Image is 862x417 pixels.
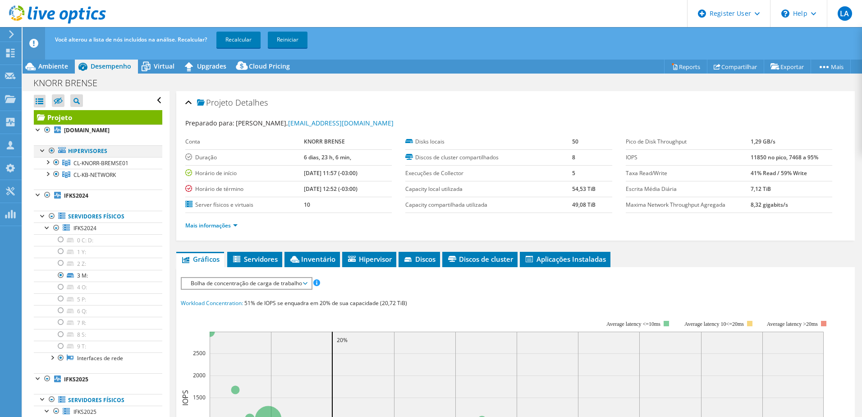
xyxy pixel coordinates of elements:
a: IFKS2024 [34,222,162,234]
span: IFKS2025 [73,408,96,416]
span: Cloud Pricing [249,62,290,70]
b: 11850 no pico, 7468 a 95% [751,153,818,161]
a: Mais informações [185,222,238,229]
a: Projeto [34,110,162,125]
a: Servidores físicos [34,211,162,222]
span: Projeto [197,98,233,107]
a: 1 Y: [34,246,162,258]
label: Conta [185,137,304,146]
label: Duração [185,153,304,162]
a: 6 Q: [34,305,162,317]
label: Maxima Network Throughput Agregada [626,200,751,209]
a: 2 Z: [34,258,162,269]
span: 51% de IOPS se enquadra em 20% de sua capacidade (20,72 TiB) [244,299,407,307]
span: Bolha de concentração de carga de trabalho [186,278,307,289]
tspan: Average latency <=10ms [606,321,660,327]
span: Discos [403,255,436,264]
a: 4 O: [34,282,162,293]
label: Disks locais [405,137,572,146]
span: Inventário [289,255,335,264]
span: Detalhes [235,97,268,108]
a: Reiniciar [268,32,307,48]
a: Compartilhar [707,60,764,74]
b: 10 [304,201,310,208]
text: 20% [337,336,348,344]
label: Execuções de Collector [405,169,572,178]
label: Pico de Disk Throughput [626,137,751,146]
a: IFKS2024 [34,190,162,201]
span: Servidores [232,255,278,264]
b: 8,32 gigabits/s [751,201,788,208]
span: Gráficos [181,255,220,264]
a: Hipervisores [34,145,162,157]
span: Workload Concentration: [181,299,243,307]
label: Capacity compartilhada utilizada [405,200,572,209]
label: Horário de início [185,169,304,178]
a: CL-KNORR-BREMSE01 [34,157,162,169]
label: Escrita Média Diária [626,185,751,194]
label: Discos de cluster compartilhados [405,153,572,162]
a: [EMAIL_ADDRESS][DOMAIN_NAME] [288,119,394,127]
b: 6 dias, 23 h, 6 min, [304,153,351,161]
span: LA [838,6,852,21]
label: Taxa Read/Write [626,169,751,178]
span: [PERSON_NAME], [236,119,394,127]
label: Preparado para: [185,119,234,127]
b: [DATE] 12:52 (-03:00) [304,185,358,193]
span: Ambiente [38,62,68,70]
a: [DOMAIN_NAME] [34,125,162,136]
span: Virtual [154,62,174,70]
b: [DOMAIN_NAME] [64,126,110,134]
b: [DATE] 11:57 (-03:00) [304,169,358,177]
text: Average latency >20ms [767,321,818,327]
label: Horário de término [185,185,304,194]
span: Hipervisor [347,255,392,264]
a: 0 C: D: [34,234,162,246]
text: 1500 [193,394,206,401]
a: 5 P: [34,293,162,305]
a: Servidores físicos [34,394,162,406]
span: CL-KNORR-BREMSE01 [73,159,128,167]
b: 8 [572,153,575,161]
label: Capacity local utilizada [405,185,572,194]
b: 54,53 TiB [572,185,596,193]
span: Você alterou a lista de nós incluídos na análise. Recalcular? [55,36,207,43]
a: 9 T: [34,341,162,352]
text: 2500 [193,349,206,357]
b: IFKS2024 [64,192,88,199]
b: 50 [572,138,578,145]
text: IOPS [180,390,190,406]
span: IFKS2024 [73,224,96,232]
h1: KNORR BRENSE [29,78,111,88]
a: Exportar [764,60,811,74]
a: Reports [664,60,707,74]
text: 2000 [193,371,206,379]
b: 5 [572,169,575,177]
svg: \n [781,9,789,18]
label: IOPS [626,153,751,162]
span: Desempenho [91,62,131,70]
label: Server físicos e virtuais [185,200,304,209]
span: Discos de cluster [447,255,513,264]
a: Recalcular [216,32,261,48]
a: IFKS2025 [34,373,162,385]
a: CL-KB-NETWORK [34,169,162,181]
span: Aplicações Instaladas [524,255,606,264]
a: 3 M: [34,270,162,282]
a: Interfaces de rede [34,352,162,364]
b: 1,29 GB/s [751,138,775,145]
span: Upgrades [197,62,226,70]
a: Mais [811,60,851,74]
b: IFKS2025 [64,375,88,383]
b: 49,08 TiB [572,201,596,208]
span: CL-KB-NETWORK [73,171,116,179]
a: 7 R: [34,317,162,329]
a: 8 S: [34,329,162,341]
b: KNORR BRENSE [304,138,345,145]
tspan: Average latency 10<=20ms [684,321,744,327]
b: 7,12 TiB [751,185,771,193]
b: 41% Read / 59% Write [751,169,807,177]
